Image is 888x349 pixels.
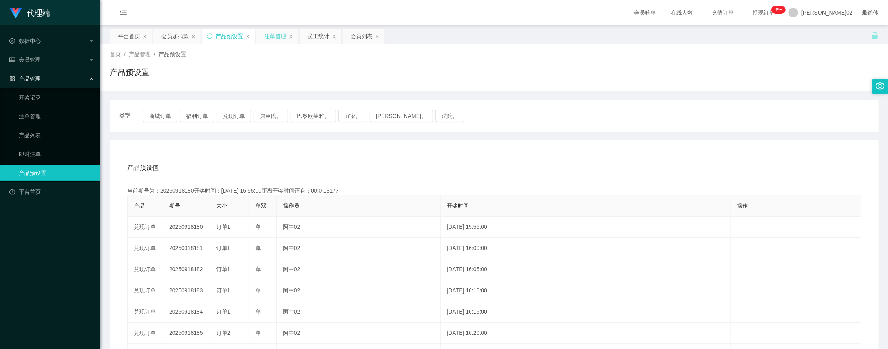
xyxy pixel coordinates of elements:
td: 阿中02 [277,238,441,259]
span: 订单1 [216,309,230,315]
span: 开奖时间 [447,202,469,209]
i: 图标： 设置 [876,82,884,90]
span: 产品 [134,202,145,209]
span: 期号 [169,202,180,209]
span: 单 [256,287,261,294]
i: 图标： table [9,57,15,62]
i: 图标： 解锁 [872,32,879,39]
div: 当前期号为：20250918180开奖时间：[DATE] 15:55:00距离开奖时间还有：00:0-13177 [127,187,861,195]
span: / [124,51,126,57]
span: 订单2 [216,330,230,336]
div: 会员列表 [351,29,373,44]
a: 产品列表 [19,127,94,143]
td: 20250918182 [163,259,210,280]
span: 单 [256,224,261,230]
a: 图标： 仪表板平台首页 [9,184,94,200]
td: [DATE] 16:15:00 [441,301,731,323]
span: 操作 [737,202,748,209]
td: 兑现订单 [128,238,163,259]
span: 订单1 [216,287,230,294]
i: 图标： 关闭 [191,34,196,39]
i: 图标： check-circle-o [9,38,15,44]
i: 图标： 关闭 [245,34,250,39]
font: 在线人数 [671,9,693,16]
td: [DATE] 15:55:00 [441,217,731,238]
span: 订单1 [216,224,230,230]
button: 巴黎欧莱雅。 [291,110,336,122]
td: 兑现订单 [128,259,163,280]
i: 图标： AppStore-O [9,76,15,81]
a: 开奖记录 [19,90,94,105]
div: 员工统计 [307,29,329,44]
span: 操作员 [283,202,300,209]
td: [DATE] 16:05:00 [441,259,731,280]
span: 单 [256,245,261,251]
div: 产品预设置 [216,29,243,44]
font: 充值订单 [712,9,734,16]
span: 订单1 [216,266,230,272]
span: 单 [256,309,261,315]
sup: 1216 [771,6,786,14]
h1: 产品预设置 [110,66,149,78]
i: 图标： 关闭 [289,34,293,39]
i: 图标： menu-fold [110,0,137,26]
font: 数据中心 [19,38,41,44]
span: 订单1 [216,245,230,251]
button: 商城订单 [143,110,177,122]
div: 注单管理 [264,29,286,44]
span: 单 [256,266,261,272]
span: 类型： [119,110,143,122]
font: 产品管理 [19,75,41,82]
td: 20250918180 [163,217,210,238]
td: 兑现订单 [128,280,163,301]
i: 图标： 关闭 [143,34,147,39]
img: logo.9652507e.png [9,8,22,19]
span: 首页 [110,51,121,57]
div: 平台首页 [118,29,140,44]
a: 即时注单 [19,146,94,162]
span: / [154,51,155,57]
td: 20250918184 [163,301,210,323]
button: 法院。 [435,110,464,122]
span: 单双 [256,202,267,209]
span: 产品预设值 [127,163,159,173]
td: 兑现订单 [128,301,163,323]
td: 20250918181 [163,238,210,259]
td: 阿中02 [277,280,441,301]
td: [DATE] 16:10:00 [441,280,731,301]
td: 20250918185 [163,323,210,344]
button: 屈臣氏。 [254,110,288,122]
h1: 代理端 [27,0,50,26]
button: 兑现订单 [217,110,251,122]
a: 注单管理 [19,108,94,124]
i: 图标： 同步 [207,33,212,39]
td: 兑现订单 [128,323,163,344]
a: 产品预设置 [19,165,94,181]
td: 20250918183 [163,280,210,301]
font: 会员管理 [19,57,41,63]
td: 阿中02 [277,323,441,344]
div: 会员加扣款 [161,29,189,44]
font: 提现订单 [753,9,775,16]
a: 代理端 [9,9,50,16]
td: 兑现订单 [128,217,163,238]
button: [PERSON_NAME]。 [370,110,433,122]
font: 简体 [868,9,879,16]
i: 图标： global [862,10,868,15]
span: 产品管理 [129,51,151,57]
span: 大小 [216,202,227,209]
i: 图标： 关闭 [332,34,336,39]
td: 阿中02 [277,301,441,323]
button: 福利订单 [180,110,214,122]
td: [DATE] 16:20:00 [441,323,731,344]
span: 单 [256,330,261,336]
td: 阿中02 [277,259,441,280]
i: 图标： 关闭 [375,34,380,39]
td: 阿中02 [277,217,441,238]
button: 宜家。 [338,110,367,122]
td: [DATE] 16:00:00 [441,238,731,259]
span: 产品预设置 [159,51,186,57]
